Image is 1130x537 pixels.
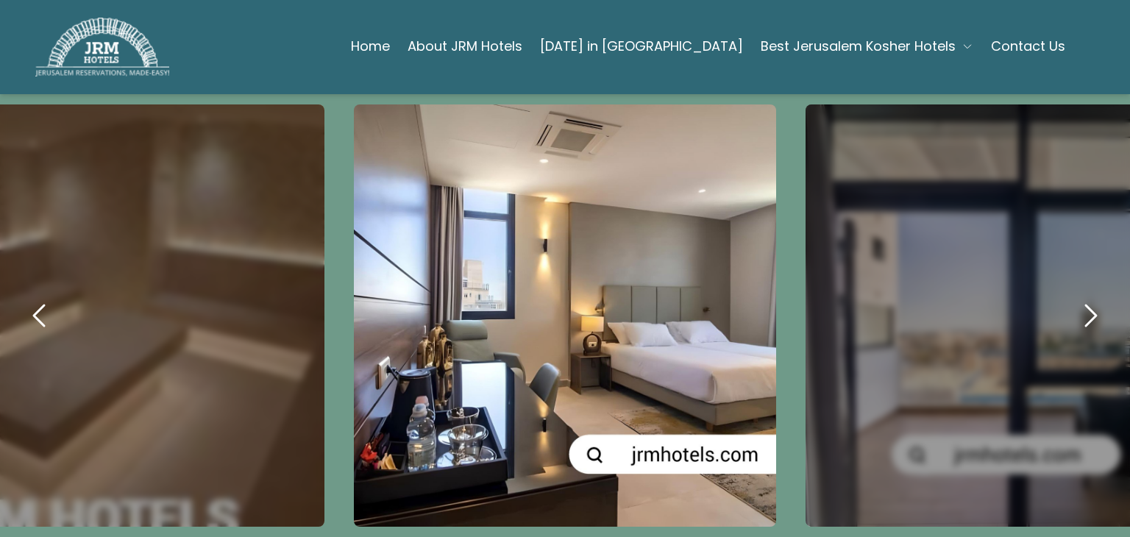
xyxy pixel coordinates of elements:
button: previous [15,291,65,341]
img: JRM Hotels [35,18,169,77]
a: Home [351,32,390,61]
span: Best Jerusalem Kosher Hotels [761,36,956,57]
a: [DATE] in [GEOGRAPHIC_DATA] [540,32,743,61]
a: About JRM Hotels [408,32,522,61]
a: Contact Us [991,32,1065,61]
button: next [1065,291,1115,341]
button: Best Jerusalem Kosher Hotels [761,32,973,61]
